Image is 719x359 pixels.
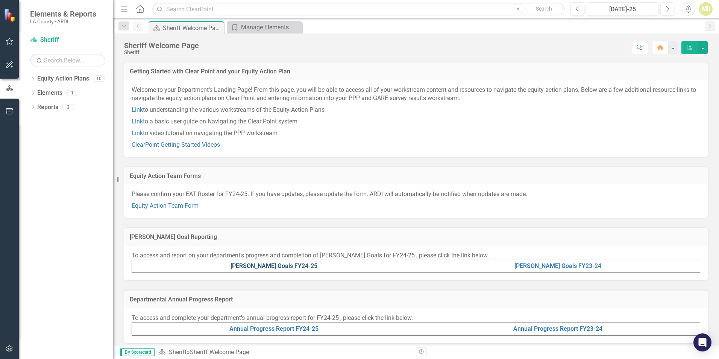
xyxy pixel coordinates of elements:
a: Link [132,106,143,113]
span: Search [536,6,552,12]
div: Sheriff [124,50,199,55]
div: 10 [93,76,105,82]
a: Sheriff [169,348,187,356]
p: Please confirm your EAT Roster for FY24-25. If you have updates, please update the form. ARDI wil... [132,190,700,200]
button: MR [699,2,713,16]
div: Sheriff Welcome Page [124,41,199,50]
div: 1 [66,90,78,96]
a: Manage Elements [229,23,300,32]
a: Link [132,118,143,125]
p: to understanding the various workstreams of the Equity Action Plans [132,104,700,116]
p: to a basic user guide on Navigating the Clear Point system [132,116,700,128]
input: Search Below... [30,54,105,67]
span: Elements & Reports [30,9,96,18]
p: To access and complete your department's annual progress report for FY24-25 , please click the li... [132,314,700,322]
a: Sheriff [30,36,105,44]
button: Search [525,4,563,14]
h3: Departmental Annual Progress Report [130,296,702,303]
a: Reports [37,103,58,112]
div: 3 [62,104,74,110]
h3: [PERSON_NAME] Goal Reporting [130,234,702,240]
p: Welcome to your Department's Landing Page! From this page, you will be able to access all of your... [132,86,700,105]
a: ClearPoint Getting Started Videos [132,141,220,148]
div: Manage Elements [241,23,300,32]
input: Search ClearPoint... [152,3,565,16]
span: By Scorecard [120,348,155,356]
a: [PERSON_NAME] Goals FY23-24 [514,262,601,269]
div: Open Intercom Messenger [693,333,711,351]
a: Elements [37,89,62,97]
img: ClearPoint Strategy [4,9,17,22]
a: [PERSON_NAME] Goals FY24-25 [231,262,317,269]
div: Sheriff Welcome Page [190,348,249,356]
div: Sheriff Welcome Page [163,23,222,33]
small: LA County - ARDI [30,18,96,24]
p: to video tutorial on navigating the PPP workstream [132,128,700,139]
h3: Equity Action Team Forms [130,173,702,179]
button: [DATE]-25 [587,2,658,16]
p: To access and report on your department's progress and completion of [PERSON_NAME] Goals for FY24... [132,251,700,260]
div: » [158,348,410,357]
a: Annual Progress Report FY24-25 [229,325,319,332]
a: Equity Action Plans [37,75,89,83]
a: Equity Action Team Form [132,202,199,209]
a: Link [132,129,143,137]
div: [DATE]-25 [589,5,656,14]
h3: Getting Started with Clear Point and your Equity Action Plan [130,68,702,75]
a: Annual Progress Report FY23-24 [513,325,602,332]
